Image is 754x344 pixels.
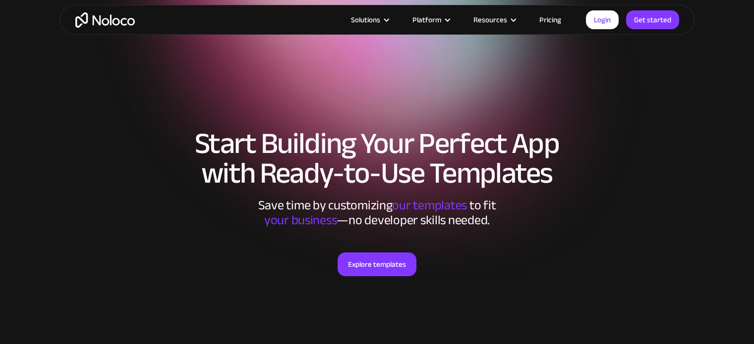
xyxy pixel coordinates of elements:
a: home [75,12,135,28]
div: Platform [400,13,461,26]
a: Explore templates [338,252,416,276]
div: Resources [473,13,507,26]
span: our templates [392,193,467,217]
div: Save time by customizing to fit ‍ —no developer skills needed. [229,198,526,228]
a: Get started [626,10,679,29]
div: Platform [412,13,441,26]
div: Solutions [339,13,400,26]
div: Resources [461,13,527,26]
a: Pricing [527,13,574,26]
span: your business [264,208,337,232]
div: Solutions [351,13,380,26]
h1: Start Building Your Perfect App with Ready-to-Use Templates [70,129,685,188]
a: Login [586,10,619,29]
